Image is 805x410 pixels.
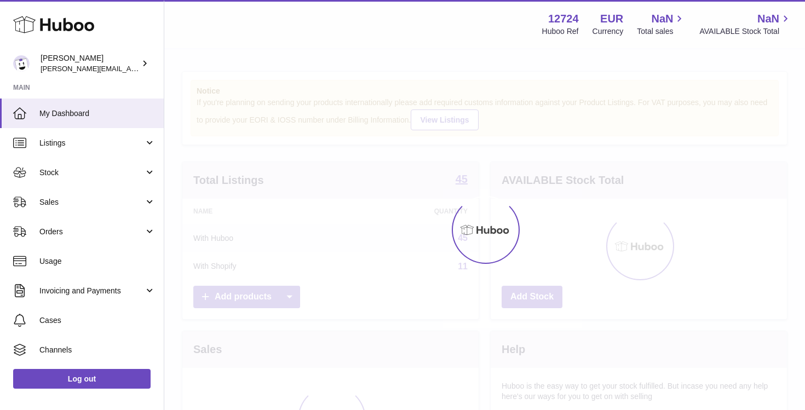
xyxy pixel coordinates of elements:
[39,168,144,178] span: Stock
[39,138,144,148] span: Listings
[699,11,792,37] a: NaN AVAILABLE Stock Total
[600,11,623,26] strong: EUR
[548,11,579,26] strong: 12724
[39,315,156,326] span: Cases
[13,55,30,72] img: sebastian@ffern.co
[542,26,579,37] div: Huboo Ref
[757,11,779,26] span: NaN
[651,11,673,26] span: NaN
[39,197,144,207] span: Sales
[39,256,156,267] span: Usage
[699,26,792,37] span: AVAILABLE Stock Total
[41,64,220,73] span: [PERSON_NAME][EMAIL_ADDRESS][DOMAIN_NAME]
[41,53,139,74] div: [PERSON_NAME]
[593,26,624,37] div: Currency
[637,11,686,37] a: NaN Total sales
[637,26,686,37] span: Total sales
[39,286,144,296] span: Invoicing and Payments
[39,108,156,119] span: My Dashboard
[13,369,151,389] a: Log out
[39,227,144,237] span: Orders
[39,345,156,355] span: Channels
